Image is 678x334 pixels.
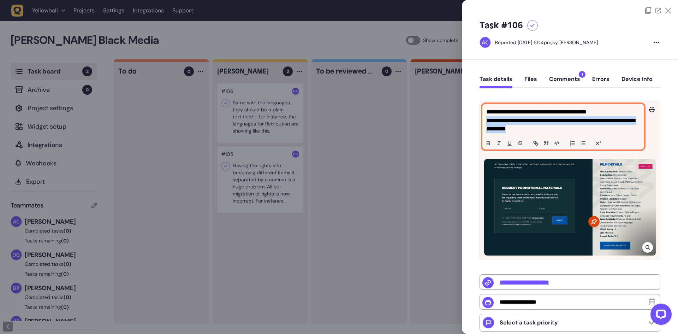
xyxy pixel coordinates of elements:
[645,301,674,330] iframe: LiveChat chat widget
[592,76,609,88] button: Errors
[480,37,490,48] img: Ameet Chohan
[495,39,598,46] div: by [PERSON_NAME]
[480,20,523,31] h5: Task #106
[549,76,580,88] button: Comments
[495,39,552,46] div: Reported [DATE] 6.04pm,
[621,76,653,88] button: Device info
[480,76,512,88] button: Task details
[579,71,585,78] span: 1
[500,319,558,326] p: Select a task priority
[524,76,537,88] button: Files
